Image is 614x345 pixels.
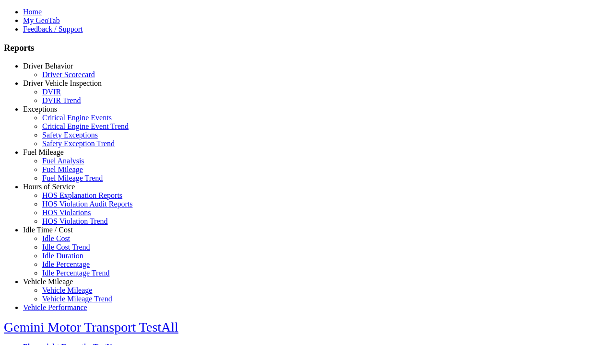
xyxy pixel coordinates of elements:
[42,70,95,79] a: Driver Scorecard
[42,295,112,303] a: Vehicle Mileage Trend
[23,183,75,191] a: Hours of Service
[42,269,109,277] a: Idle Percentage Trend
[23,16,60,24] a: My GeoTab
[42,131,98,139] a: Safety Exceptions
[42,217,108,225] a: HOS Violation Trend
[42,96,81,104] a: DVIR Trend
[23,303,87,311] a: Vehicle Performance
[4,320,178,334] a: Gemini Motor Transport TestAll
[42,208,91,217] a: HOS Violations
[42,252,83,260] a: Idle Duration
[42,165,83,173] a: Fuel Mileage
[42,174,103,182] a: Fuel Mileage Trend
[42,234,70,242] a: Idle Cost
[23,148,64,156] a: Fuel Mileage
[42,114,112,122] a: Critical Engine Events
[42,157,84,165] a: Fuel Analysis
[23,8,42,16] a: Home
[23,105,57,113] a: Exceptions
[42,286,92,294] a: Vehicle Mileage
[23,277,73,286] a: Vehicle Mileage
[42,139,115,148] a: Safety Exception Trend
[42,191,122,199] a: HOS Explanation Reports
[23,25,83,33] a: Feedback / Support
[42,88,61,96] a: DVIR
[42,260,90,268] a: Idle Percentage
[23,226,73,234] a: Idle Time / Cost
[42,200,133,208] a: HOS Violation Audit Reports
[23,79,102,87] a: Driver Vehicle Inspection
[42,243,90,251] a: Idle Cost Trend
[42,122,129,130] a: Critical Engine Event Trend
[4,43,610,53] h3: Reports
[23,62,73,70] a: Driver Behavior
